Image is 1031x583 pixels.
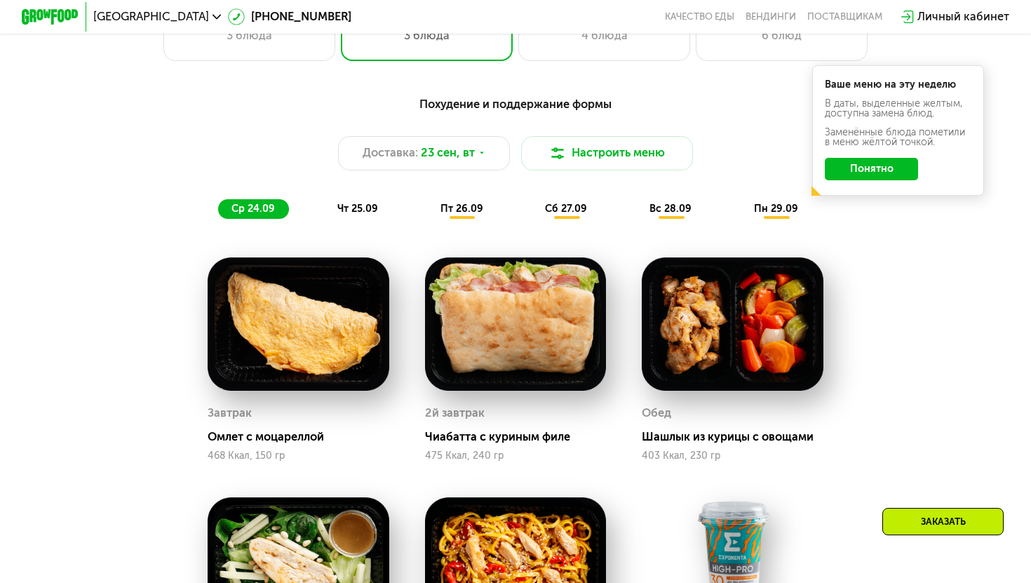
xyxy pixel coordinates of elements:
span: чт 25.09 [337,203,378,215]
div: Чиабатта с куриным филе [425,430,618,444]
div: Ваше меню на эту неделю [825,80,971,90]
a: [PHONE_NUMBER] [228,8,351,26]
div: 3 блюда [178,27,320,45]
div: Заменённые блюда пометили в меню жёлтой точкой. [825,128,971,148]
div: Похудение и поддержание формы [92,95,940,113]
button: Понятно [825,158,918,181]
span: вс 28.09 [649,203,692,215]
div: 2й завтрак [425,403,485,424]
div: Обед [642,403,671,424]
div: поставщикам [807,11,882,22]
div: Заказать [882,508,1004,535]
span: [GEOGRAPHIC_DATA] [93,11,209,22]
span: 23 сен, вт [421,145,475,162]
div: В даты, выделенные желтым, доступна замена блюд. [825,99,971,119]
a: Качество еды [665,11,734,22]
div: Шашлык из курицы с овощами [642,430,835,444]
div: 403 Ккал, 230 гр [642,450,823,462]
div: 468 Ккал, 150 гр [208,450,389,462]
div: 4 блюда [533,27,675,45]
span: сб 27.09 [545,203,587,215]
div: 3 блюда [356,27,497,45]
div: Личный кабинет [917,8,1009,26]
a: Вендинги [746,11,796,22]
div: Омлет с моцареллой [208,430,400,444]
span: пн 29.09 [754,203,798,215]
div: 475 Ккал, 240 гр [425,450,607,462]
div: Завтрак [208,403,252,424]
div: 6 блюд [711,27,853,45]
span: ср 24.09 [231,203,275,215]
button: Настроить меню [521,136,693,170]
span: пт 26.09 [440,203,483,215]
span: Доставка: [363,145,418,162]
